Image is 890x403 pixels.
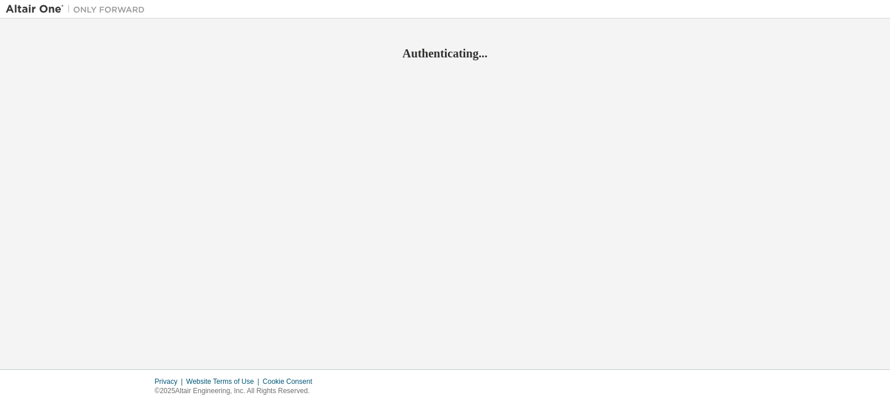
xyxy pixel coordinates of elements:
[186,377,262,386] div: Website Terms of Use
[6,46,884,61] h2: Authenticating...
[155,377,186,386] div: Privacy
[155,386,319,396] p: © 2025 Altair Engineering, Inc. All Rights Reserved.
[262,377,319,386] div: Cookie Consent
[6,3,151,15] img: Altair One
